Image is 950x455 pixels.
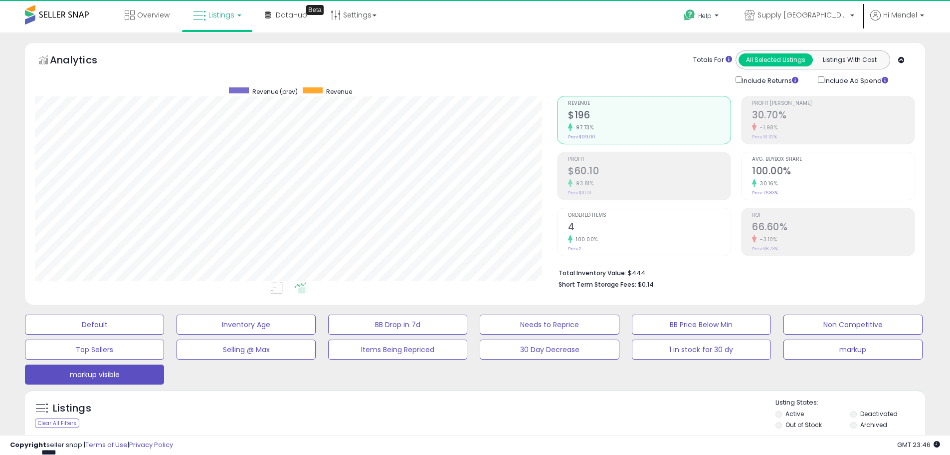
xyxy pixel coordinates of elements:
[306,5,324,15] div: Tooltip anchor
[480,340,619,360] button: 30 Day Decrease
[752,246,778,252] small: Prev: 68.73%
[568,190,591,196] small: Prev: $31.01
[25,340,164,360] button: Top Sellers
[739,53,813,66] button: All Selected Listings
[638,280,654,289] span: $0.14
[698,11,712,20] span: Help
[568,221,731,235] h2: 4
[328,315,467,335] button: BB Drop in 7d
[568,213,731,218] span: Ordered Items
[276,10,307,20] span: DataHub
[810,74,904,86] div: Include Ad Spend
[785,421,822,429] label: Out of Stock
[757,236,777,243] small: -3.10%
[752,109,915,123] h2: 30.70%
[328,340,467,360] button: Items Being Repriced
[785,410,804,418] label: Active
[559,266,908,278] li: $444
[883,10,917,20] span: Hi Mendel
[326,87,352,96] span: Revenue
[752,134,777,140] small: Prev: 31.32%
[568,101,731,106] span: Revenue
[177,340,316,360] button: Selling @ Max
[758,10,847,20] span: Supply [GEOGRAPHIC_DATA]
[568,157,731,162] span: Profit
[683,9,696,21] i: Get Help
[10,440,46,450] strong: Copyright
[252,87,298,96] span: Revenue (prev)
[757,124,777,131] small: -1.98%
[35,419,79,428] div: Clear All Filters
[812,53,887,66] button: Listings With Cost
[129,440,173,450] a: Privacy Policy
[783,340,923,360] button: markup
[632,315,771,335] button: BB Price Below Min
[572,124,593,131] small: 97.73%
[53,402,91,416] h5: Listings
[728,74,810,86] div: Include Returns
[25,365,164,385] button: markup visible
[752,221,915,235] h2: 66.60%
[757,180,777,187] small: 30.16%
[568,246,581,252] small: Prev: 2
[752,157,915,162] span: Avg. Buybox Share
[480,315,619,335] button: Needs to Reprice
[693,55,732,65] div: Totals For
[568,134,595,140] small: Prev: $99.00
[10,441,173,450] div: seller snap | |
[85,440,128,450] a: Terms of Use
[897,440,940,450] span: 2025-09-10 23:46 GMT
[783,315,923,335] button: Non Competitive
[752,190,778,196] small: Prev: 76.83%
[860,421,887,429] label: Archived
[752,165,915,179] h2: 100.00%
[572,180,593,187] small: 93.81%
[568,109,731,123] h2: $196
[25,315,164,335] button: Default
[752,213,915,218] span: ROI
[50,53,117,69] h5: Analytics
[676,1,729,32] a: Help
[870,10,924,32] a: Hi Mendel
[752,101,915,106] span: Profit [PERSON_NAME]
[860,410,898,418] label: Deactivated
[632,340,771,360] button: 1 in stock for 30 dy
[568,165,731,179] h2: $60.10
[137,10,170,20] span: Overview
[559,269,626,277] b: Total Inventory Value:
[775,398,925,408] p: Listing States:
[572,236,598,243] small: 100.00%
[208,10,234,20] span: Listings
[559,280,636,289] b: Short Term Storage Fees:
[177,315,316,335] button: Inventory Age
